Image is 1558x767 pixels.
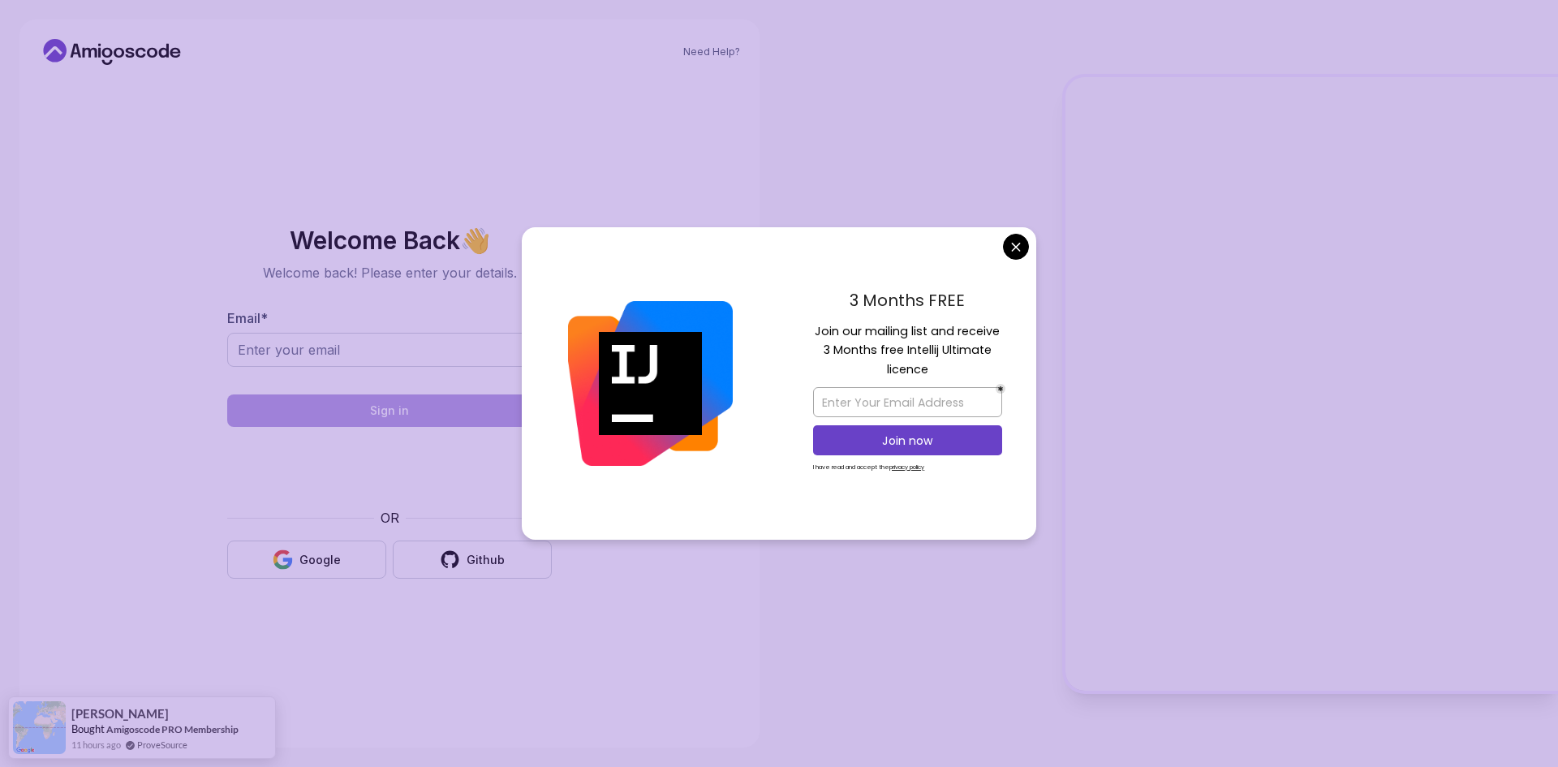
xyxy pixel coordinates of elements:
[39,39,185,65] a: Home link
[393,541,552,579] button: Github
[227,541,386,579] button: Google
[227,333,552,367] input: Enter your email
[71,722,105,735] span: Bought
[227,394,552,427] button: Sign in
[683,45,740,58] a: Need Help?
[13,701,66,754] img: provesource social proof notification image
[381,508,399,528] p: OR
[467,552,505,568] div: Github
[1065,77,1558,691] img: Amigoscode Dashboard
[370,403,409,419] div: Sign in
[267,437,512,498] iframe: Widget containing checkbox for hCaptcha security challenge
[299,552,341,568] div: Google
[227,263,552,282] p: Welcome back! Please enter your details.
[106,723,239,735] a: Amigoscode PRO Membership
[71,707,169,721] span: [PERSON_NAME]
[227,227,552,253] h2: Welcome Back
[458,226,491,255] span: 👋
[71,738,121,752] span: 11 hours ago
[227,310,268,326] label: Email *
[137,738,187,752] a: ProveSource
